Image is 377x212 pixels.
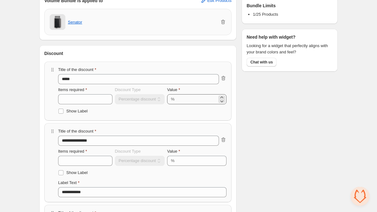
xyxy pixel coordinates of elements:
[44,50,63,57] h3: Discount
[58,87,87,93] label: Items required
[68,20,82,24] button: Senator
[171,158,175,164] div: %
[247,34,296,40] h3: Need help with widget?
[115,87,141,93] label: Discount Type
[115,148,141,155] label: Discount Type
[50,14,65,30] img: Senator
[247,58,276,67] button: Chat with us
[253,12,278,17] span: 1/25 Products
[351,187,369,206] div: Open chat
[167,148,180,155] label: Value
[58,180,79,186] label: Label Text
[66,170,88,175] span: Show Label
[66,109,88,113] span: Show Label
[171,96,175,102] div: %
[58,67,96,73] label: Title of the discount
[247,3,276,9] h3: Bundle Limits
[247,43,333,55] span: Looking for a widget that perfectly aligns with your brand colors and feel?
[58,128,96,134] label: Title of the discount
[250,60,273,65] span: Chat with us
[58,148,87,155] label: Items required
[167,87,180,93] label: Value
